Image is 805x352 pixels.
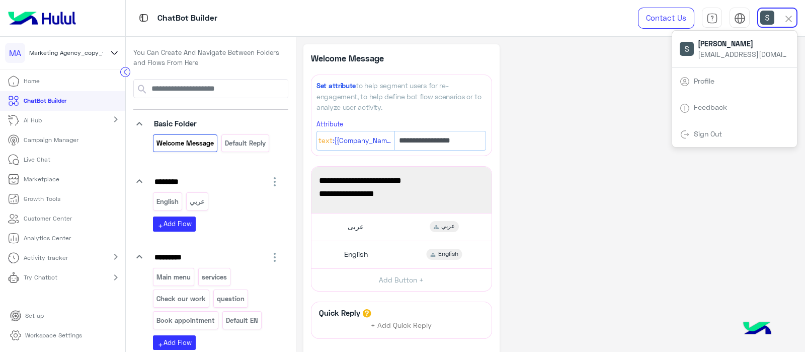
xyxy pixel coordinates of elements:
p: Default EN [225,315,259,326]
span: [PERSON_NAME] [698,38,788,49]
a: Set up [2,306,52,326]
p: question [216,293,245,305]
h6: Quick Reply [316,308,363,317]
span: Please Choose the language [319,174,484,187]
p: عربي [189,196,205,207]
a: Contact Us [638,8,694,29]
img: hulul-logo.png [740,312,775,347]
a: Workspace Settings [2,326,90,345]
p: Default reply [224,137,266,149]
img: tab [706,13,718,24]
img: Logo [4,8,80,29]
span: + Add Quick Reply [371,321,432,329]
i: add [157,342,164,348]
i: keyboard_arrow_down [133,251,145,263]
span: Text [318,135,333,147]
a: tab [702,8,722,29]
i: add [157,223,164,229]
p: Growth Tools [24,194,60,203]
img: userImage [680,42,694,56]
a: Profile [694,77,714,85]
p: Book appointment [156,315,216,326]
p: ChatBot Builder [157,12,217,25]
p: Main menu [156,271,192,283]
button: Add Button + [311,268,492,291]
p: Welcome Message [156,137,215,149]
small: Attribute [316,120,343,128]
img: tab [137,12,150,24]
i: keyboard_arrow_down [133,118,145,130]
div: MA [5,43,25,63]
span: [EMAIL_ADDRESS][DOMAIN_NAME] [698,49,788,59]
button: + Add Quick Reply [364,318,439,333]
img: tab [680,103,690,113]
mat-icon: chevron_right [110,251,122,263]
p: Set up [25,311,44,320]
img: tab [680,129,690,139]
p: Home [24,77,40,86]
p: Customer Center [24,214,72,223]
a: Sign Out [694,129,722,138]
span: من فضلك اختر اللغة [319,187,484,200]
p: AI Hub [24,116,42,125]
img: close [783,13,794,25]
span: عربى [348,222,364,231]
a: Feedback [694,103,727,111]
div: English [427,249,462,260]
div: to help segment users for re-engagement, to help define bot flow scenarios or to analyze user act... [316,80,486,112]
mat-icon: chevron_right [110,113,122,125]
img: tab [734,13,746,24]
span: English [438,250,458,259]
mat-icon: chevron_right [110,271,122,284]
span: Marketing Agency_copy_1 [29,48,105,57]
p: Try Chatbot [24,273,57,282]
i: keyboard_arrow_down [133,175,145,187]
p: English [156,196,180,207]
button: addAdd Flow [153,335,196,350]
button: addAdd Flow [153,217,196,231]
p: You Can Create And Navigate Between Folders and Flows From Here [133,48,288,67]
div: عربي [430,221,459,232]
p: Welcome Message [311,52,401,64]
span: Basic Folder [154,119,197,128]
img: userImage [760,11,774,25]
p: Campaign Manager [24,135,78,145]
p: Live Chat [24,155,50,164]
p: services [201,271,227,283]
p: ChatBot Builder [24,96,66,105]
p: Activity tracker [24,253,68,262]
span: :{{Company_Name}} [333,135,393,147]
p: Check our work [156,293,207,305]
span: عربي [441,222,455,231]
span: English [344,250,368,259]
p: Workspace Settings [25,331,82,340]
img: tab [680,77,690,87]
span: Set attribute [316,82,356,90]
p: Marketplace [24,175,59,184]
p: Analytics Center [24,234,71,243]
